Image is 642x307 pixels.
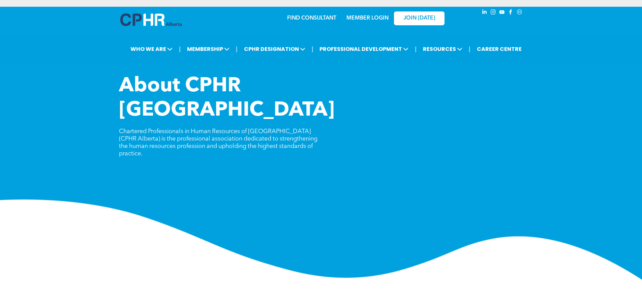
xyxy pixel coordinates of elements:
[119,76,335,121] span: About CPHR [GEOGRAPHIC_DATA]
[469,42,470,56] li: |
[185,43,232,55] span: MEMBERSHIP
[498,8,506,18] a: youtube
[481,8,488,18] a: linkedin
[128,43,175,55] span: WHO WE ARE
[346,16,389,21] a: MEMBER LOGIN
[415,42,417,56] li: |
[490,8,497,18] a: instagram
[179,42,181,56] li: |
[287,16,336,21] a: FIND CONSULTANT
[317,43,410,55] span: PROFESSIONAL DEVELOPMENT
[119,128,317,157] span: Chartered Professionals in Human Resources of [GEOGRAPHIC_DATA] (CPHR Alberta) is the professiona...
[242,43,307,55] span: CPHR DESIGNATION
[516,8,523,18] a: Social network
[475,43,524,55] a: CAREER CENTRE
[312,42,313,56] li: |
[236,42,238,56] li: |
[394,11,445,25] a: JOIN [DATE]
[421,43,464,55] span: RESOURCES
[403,15,435,22] span: JOIN [DATE]
[120,13,182,26] img: A blue and white logo for cp alberta
[507,8,515,18] a: facebook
